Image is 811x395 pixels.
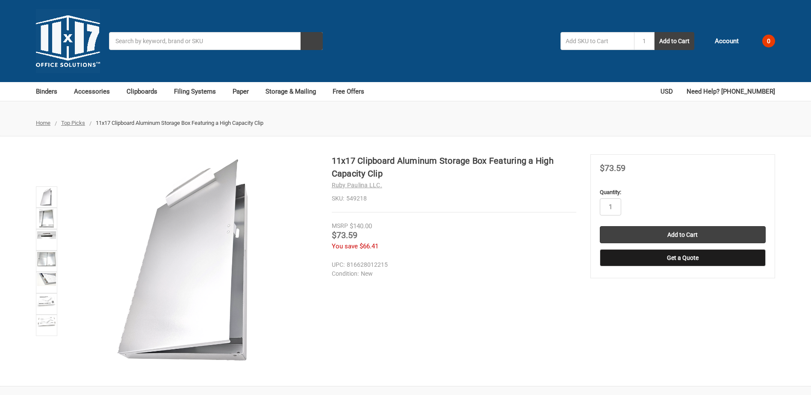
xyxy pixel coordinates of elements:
[265,82,324,101] a: Storage & Mailing
[600,163,625,173] span: $73.59
[332,182,382,189] a: Ruby Paulina LLC.
[36,120,50,126] a: Home
[332,269,572,278] dd: New
[560,32,634,50] input: Add SKU to Cart
[762,35,775,47] span: 0
[332,269,359,278] dt: Condition:
[703,30,739,52] a: Account
[360,242,378,250] span: $66.41
[36,9,100,73] img: 11x17.com
[332,221,348,230] div: MSRP
[333,82,364,101] a: Free Offers
[39,209,54,228] img: 11x17 Clipboard Aluminum Storage Box Featuring a High Capacity Clip
[600,188,766,197] label: Quantity:
[332,154,576,180] h1: 11x17 Clipboard Aluminum Storage Box Featuring a High Capacity Clip
[127,82,165,101] a: Clipboards
[84,154,298,368] img: 11x17 Clipboard Aluminum Storage Box Featuring a High Capacity Clip
[40,188,53,206] img: 11x17 Clipboard Aluminum Storage Box Featuring a High Capacity Clip
[37,295,56,307] img: 11x17 Clipboard Aluminum Storage Box Featuring a High Capacity Clip
[233,82,257,101] a: Paper
[350,222,372,230] span: $140.00
[36,82,65,101] a: Binders
[332,194,576,203] dd: 549218
[600,249,766,266] button: Get a Quote
[74,82,118,101] a: Accessories
[600,226,766,243] input: Add to Cart
[109,32,323,50] input: Search by keyword, brand or SKU
[96,120,263,126] span: 11x17 Clipboard Aluminum Storage Box Featuring a High Capacity Clip
[37,252,56,266] img: 11x17 Clipboard Aluminum Storage Box Featuring a High Capacity Clip
[748,30,775,52] a: 0
[332,242,358,250] span: You save
[715,36,739,46] span: Account
[655,32,694,50] button: Add to Cart
[37,231,56,239] img: 11x17 Clipboard Aluminum Storage Box Featuring a High Capacity Clip
[332,260,345,269] dt: UPC:
[332,194,344,203] dt: SKU:
[174,82,224,101] a: Filing Systems
[687,82,775,101] a: Need Help? [PHONE_NUMBER]
[37,316,56,327] img: 11x17 Clipboard Aluminum Storage Box Featuring a High Capacity Clip
[332,260,572,269] dd: 816628012215
[37,273,56,286] img: 11x17 Clipboard Aluminum Storage Box Featuring a High Capacity Clip
[61,120,85,126] a: Top Picks
[332,230,357,240] span: $73.59
[661,82,678,101] a: USD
